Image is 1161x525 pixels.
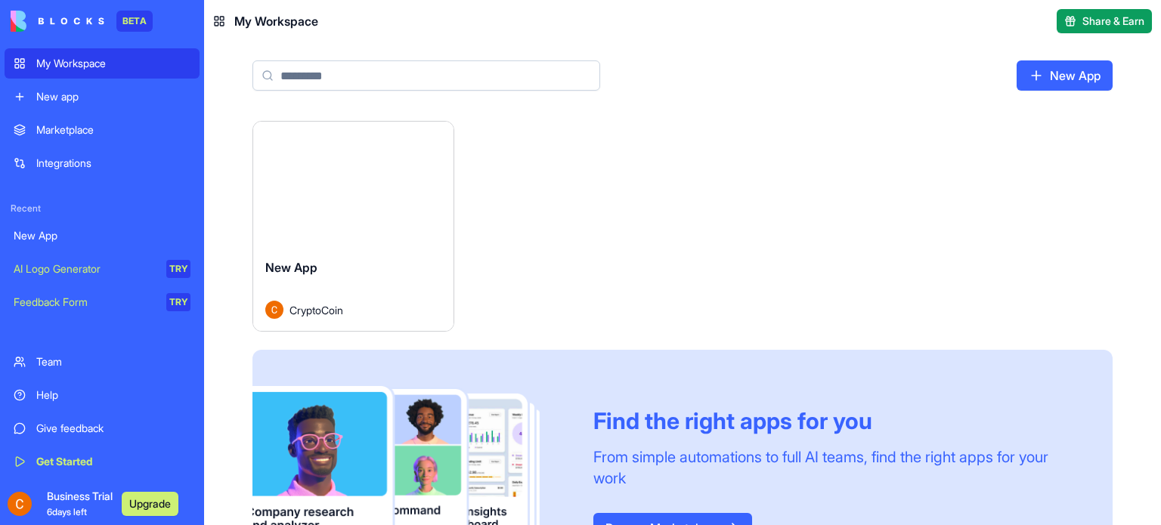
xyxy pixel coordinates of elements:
a: New AppAvatarCryptoCoin [252,121,454,332]
div: New app [36,89,190,104]
span: 6 days left [47,506,87,517]
button: Upgrade [122,492,178,516]
span: Business Trial [47,489,113,519]
a: AI Logo GeneratorTRY [5,254,200,284]
a: Feedback FormTRY [5,287,200,317]
span: Share & Earn [1082,14,1144,29]
div: My Workspace [36,56,190,71]
div: New App [14,228,190,243]
span: Recent [5,202,200,215]
a: BETA [11,11,153,32]
a: Get Started [5,446,200,477]
a: Give feedback [5,413,200,443]
a: Team [5,347,200,377]
span: CryptoCoin [289,302,343,318]
div: Feedback Form [14,295,156,310]
img: logo [11,11,104,32]
img: Avatar [265,301,283,319]
span: New App [265,260,317,275]
div: Help [36,388,190,403]
div: AI Logo Generator [14,261,156,276]
a: Integrations [5,148,200,178]
button: Share & Earn [1057,9,1152,33]
img: ACg8ocIrZ_2r3JCGjIObMHUp5pq2o1gBKnv_Z4VWv1zqUWb6T60c5A=s96-c [8,492,32,516]
a: My Workspace [5,48,200,79]
div: BETA [116,11,153,32]
a: New App [5,221,200,251]
div: TRY [166,260,190,278]
a: Marketplace [5,115,200,145]
a: Help [5,380,200,410]
div: Give feedback [36,421,190,436]
div: TRY [166,293,190,311]
div: From simple automations to full AI teams, find the right apps for your work [593,446,1076,489]
div: Integrations [36,156,190,171]
a: New app [5,82,200,112]
span: My Workspace [234,12,318,30]
div: Marketplace [36,122,190,137]
div: Find the right apps for you [593,407,1076,434]
div: Get Started [36,454,190,469]
div: Team [36,354,190,369]
a: New App [1017,60,1113,91]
